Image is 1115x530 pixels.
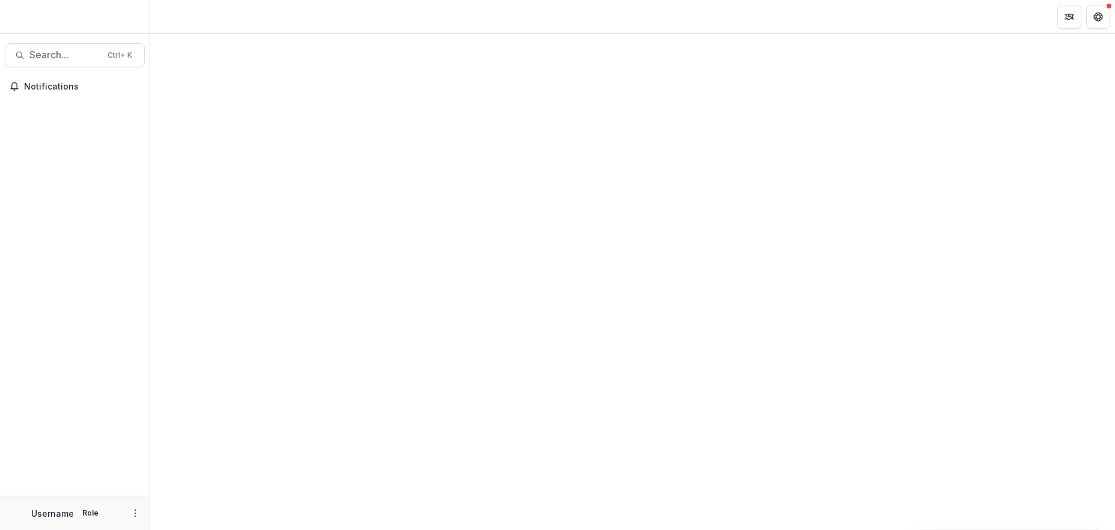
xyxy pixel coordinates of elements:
button: Partners [1057,5,1081,29]
button: Search... [5,43,145,67]
nav: breadcrumb [155,8,206,25]
div: Ctrl + K [105,49,135,62]
span: Search... [29,49,100,61]
p: Role [79,508,102,519]
span: Notifications [24,82,140,92]
button: Get Help [1086,5,1110,29]
button: More [128,506,142,520]
button: Notifications [5,77,145,96]
p: Username [31,507,74,520]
